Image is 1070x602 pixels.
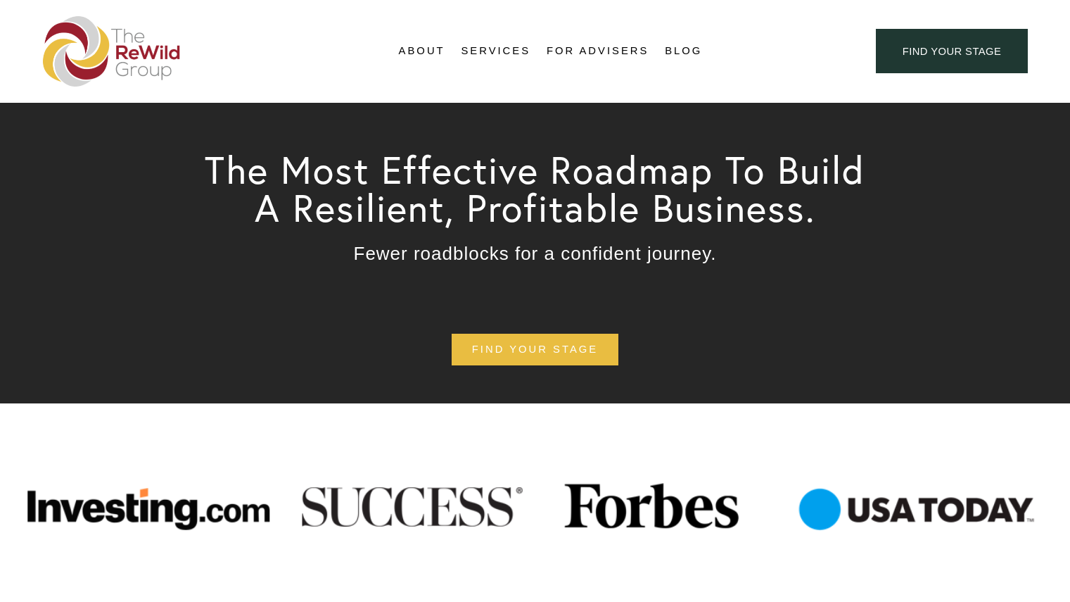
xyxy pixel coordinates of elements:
[43,16,181,87] img: The ReWild Group
[399,42,445,61] span: About
[665,41,702,62] a: Blog
[547,41,649,62] a: For Advisers
[461,41,530,62] a: folder dropdown
[876,29,1028,73] a: find your stage
[461,42,530,61] span: Services
[452,334,618,365] a: find your stage
[205,146,877,232] span: The Most Effective Roadmap To Build A Resilient, Profitable Business.
[399,41,445,62] a: folder dropdown
[354,243,717,264] span: Fewer roadblocks for a confident journey.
